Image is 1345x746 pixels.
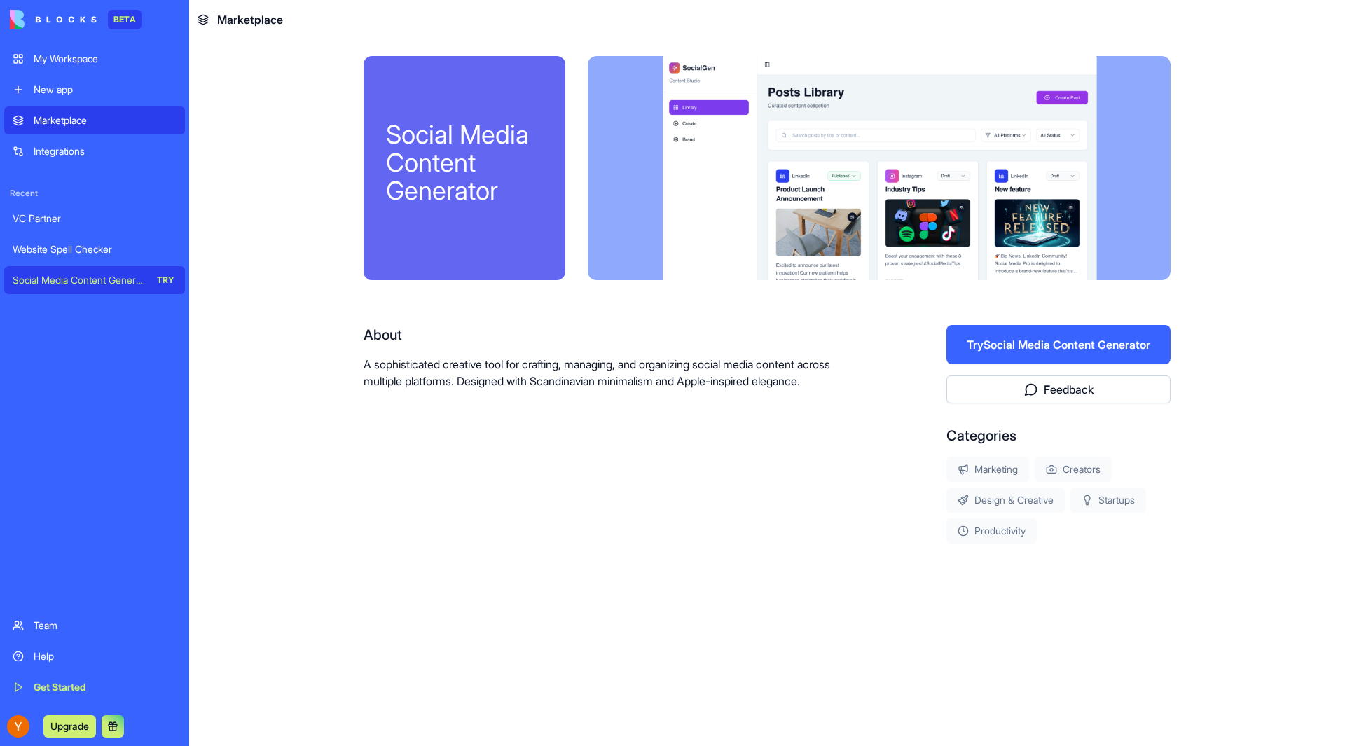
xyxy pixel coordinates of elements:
div: Help [34,649,177,663]
div: Website Spell Checker [13,242,177,256]
a: Get Started [4,673,185,701]
div: Startups [1070,488,1146,513]
button: Upgrade [43,715,96,738]
span: Marketplace [217,11,283,28]
a: Website Spell Checker [4,235,185,263]
button: Feedback [946,375,1171,403]
div: Social Media Content Generator [386,120,543,205]
a: Social Media Content GeneratorTRY [4,266,185,294]
div: Categories [946,426,1171,445]
div: Productivity [946,518,1037,544]
a: New app [4,76,185,104]
div: BETA [108,10,142,29]
div: Social Media Content Generator [13,273,144,287]
button: TrySocial Media Content Generator [946,325,1171,364]
div: Get Started [34,680,177,694]
a: Marketplace [4,106,185,134]
div: Marketing [946,457,1029,482]
a: Team [4,612,185,640]
div: About [364,325,857,345]
img: logo [10,10,97,29]
div: Creators [1035,457,1112,482]
a: Integrations [4,137,185,165]
div: TRY [154,272,177,289]
div: VC Partner [13,212,177,226]
p: A sophisticated creative tool for crafting, managing, and organizing social media content across ... [364,356,857,389]
div: New app [34,83,177,97]
a: My Workspace [4,45,185,73]
img: ACg8ocKKmw1B5YjjdIxTReIFLpjOIn1ULGa3qRQpM8Mt_L5JmWuBbQ=s96-c [7,715,29,738]
div: Team [34,619,177,633]
div: Marketplace [34,113,177,127]
a: VC Partner [4,205,185,233]
a: Upgrade [43,719,96,733]
a: Help [4,642,185,670]
span: Recent [4,188,185,199]
a: BETA [10,10,142,29]
div: My Workspace [34,52,177,66]
div: Integrations [34,144,177,158]
div: Design & Creative [946,488,1065,513]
